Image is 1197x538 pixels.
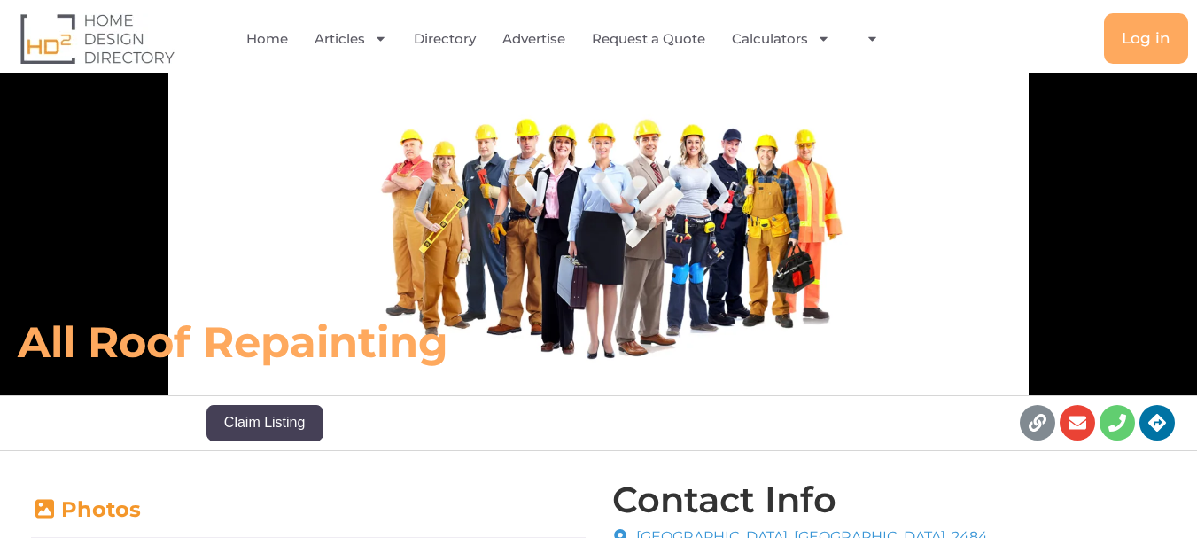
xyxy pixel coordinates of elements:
nav: Menu [245,19,893,59]
span: Log in [1122,31,1170,46]
a: Home [246,19,288,59]
a: Log in [1104,13,1188,64]
a: Request a Quote [592,19,705,59]
a: Advertise [502,19,565,59]
button: Claim Listing [206,405,323,441]
a: Calculators [732,19,830,59]
a: Photos [31,496,141,522]
a: Articles [315,19,387,59]
h4: Contact Info [612,482,836,518]
a: Directory [414,19,476,59]
h6: All Roof Repainting [18,316,829,369]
